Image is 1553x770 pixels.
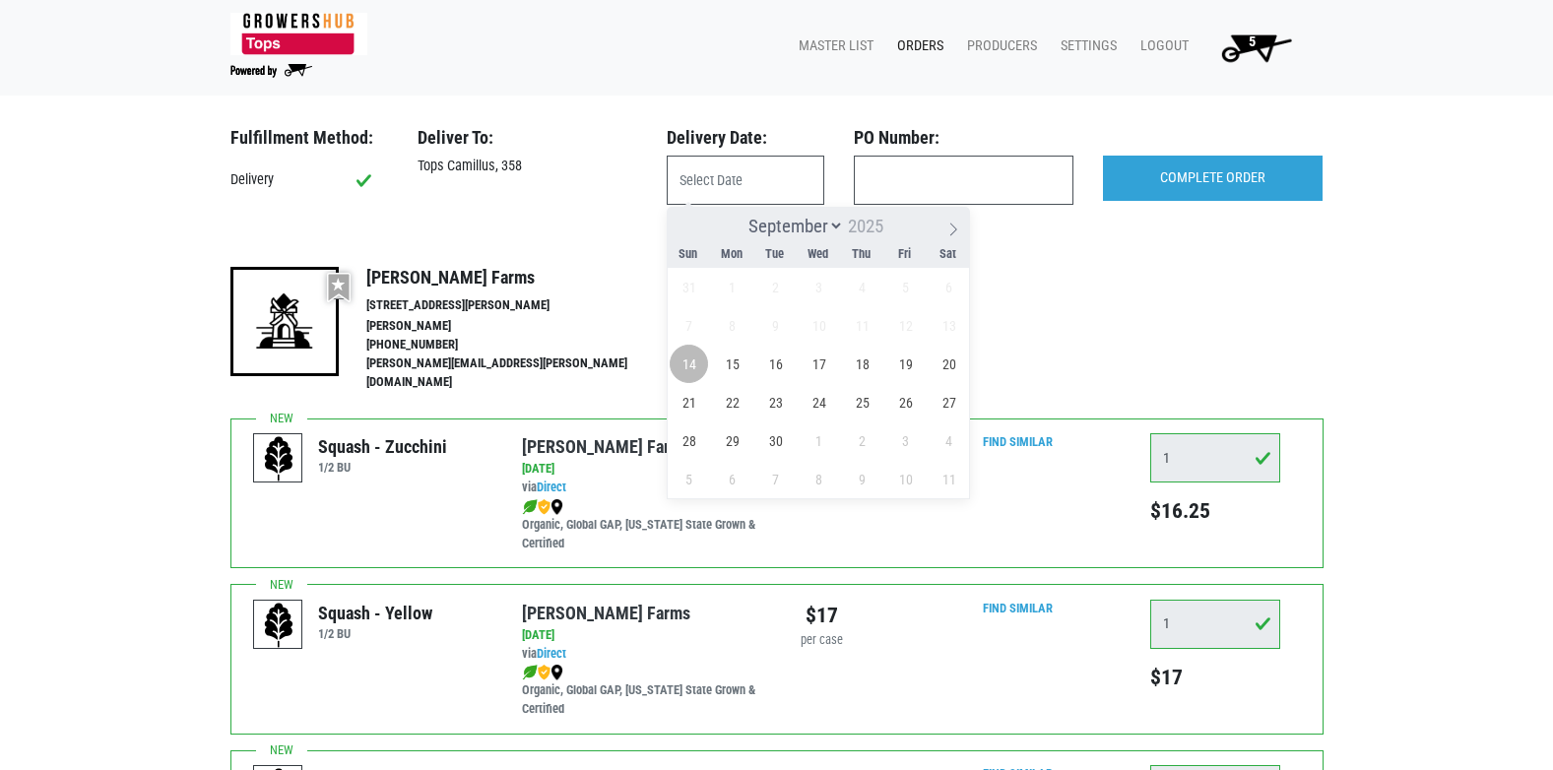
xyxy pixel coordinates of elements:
a: Orders [881,28,951,65]
select: Month [740,214,844,238]
span: September 28, 2025 [670,421,708,460]
a: Direct [537,646,566,661]
a: Logout [1125,28,1197,65]
span: September 21, 2025 [670,383,708,421]
input: COMPLETE ORDER [1103,156,1323,201]
span: October 4, 2025 [930,421,968,460]
span: September 9, 2025 [756,306,795,345]
div: per case [792,631,852,650]
img: leaf-e5c59151409436ccce96b2ca1b28e03c.png [522,499,538,515]
img: safety-e55c860ca8c00a9c171001a62a92dabd.png [538,665,550,680]
span: Sat [927,248,970,261]
a: Find Similar [983,434,1053,449]
input: Select Date [667,156,824,205]
img: map_marker-0e94453035b3232a4d21701695807de9.png [550,499,563,515]
div: via [522,479,761,497]
img: safety-e55c860ca8c00a9c171001a62a92dabd.png [538,499,550,515]
h3: Deliver To: [418,127,637,149]
h6: 1/2 BU [318,626,432,641]
span: September 10, 2025 [800,306,838,345]
span: September 30, 2025 [756,421,795,460]
span: September 15, 2025 [713,345,751,383]
span: September 17, 2025 [800,345,838,383]
span: Mon [710,248,753,261]
img: 279edf242af8f9d49a69d9d2afa010fb.png [230,13,367,55]
span: August 31, 2025 [670,268,708,306]
h5: $17 [1150,665,1280,690]
span: September 12, 2025 [886,306,925,345]
span: October 1, 2025 [800,421,838,460]
span: Fri [883,248,927,261]
img: placeholder-variety-43d6402dacf2d531de610a020419775a.svg [254,601,303,650]
span: October 8, 2025 [800,460,838,498]
h6: 1/2 BU [318,460,447,475]
a: Settings [1045,28,1125,65]
li: [PERSON_NAME] [366,317,670,336]
div: Squash - Yellow [318,600,432,626]
span: October 5, 2025 [670,460,708,498]
div: Organic, Global GAP, [US_STATE] State Grown & Certified [522,497,761,553]
a: Direct [537,480,566,494]
span: September 24, 2025 [800,383,838,421]
div: [DATE] [522,626,761,645]
span: October 3, 2025 [886,421,925,460]
span: September 27, 2025 [930,383,968,421]
a: [PERSON_NAME] Farms [522,603,690,623]
h3: PO Number: [854,127,1073,149]
span: October 7, 2025 [756,460,795,498]
img: Powered by Big Wheelbarrow [230,64,312,78]
div: Squash - Zucchini [318,433,447,460]
span: September 18, 2025 [843,345,881,383]
span: Thu [840,248,883,261]
img: Cart [1212,28,1300,67]
input: Qty [1150,433,1280,482]
span: Wed [797,248,840,261]
span: September 3, 2025 [800,268,838,306]
span: September 19, 2025 [886,345,925,383]
span: September 16, 2025 [756,345,795,383]
span: September 14, 2025 [670,345,708,383]
div: Organic, Global GAP, [US_STATE] State Grown & Certified [522,663,761,719]
h3: Delivery Date: [667,127,824,149]
span: Tue [753,248,797,261]
span: September 8, 2025 [713,306,751,345]
a: Master List [783,28,881,65]
span: September 25, 2025 [843,383,881,421]
h4: [PERSON_NAME] Farms [366,267,670,289]
span: October 11, 2025 [930,460,968,498]
span: September 13, 2025 [930,306,968,345]
a: Producers [951,28,1045,65]
span: September 20, 2025 [930,345,968,383]
span: October 2, 2025 [843,421,881,460]
span: September 2, 2025 [756,268,795,306]
div: [DATE] [522,460,761,479]
span: September 5, 2025 [886,268,925,306]
a: [PERSON_NAME] Farms [522,436,690,457]
input: Qty [1150,600,1280,649]
li: [PERSON_NAME][EMAIL_ADDRESS][PERSON_NAME][DOMAIN_NAME] [366,354,670,392]
span: 5 [1249,33,1256,50]
img: placeholder-variety-43d6402dacf2d531de610a020419775a.svg [254,434,303,483]
span: September 7, 2025 [670,306,708,345]
span: September 4, 2025 [843,268,881,306]
a: 5 [1197,28,1308,67]
img: leaf-e5c59151409436ccce96b2ca1b28e03c.png [522,665,538,680]
div: $17 [792,600,852,631]
img: map_marker-0e94453035b3232a4d21701695807de9.png [550,665,563,680]
div: via [522,645,761,664]
span: October 6, 2025 [713,460,751,498]
span: September 6, 2025 [930,268,968,306]
span: September 23, 2025 [756,383,795,421]
li: [STREET_ADDRESS][PERSON_NAME] [366,296,670,315]
span: September 11, 2025 [843,306,881,345]
span: October 9, 2025 [843,460,881,498]
span: September 29, 2025 [713,421,751,460]
h5: $16.25 [1150,498,1280,524]
h3: Fulfillment Method: [230,127,388,149]
img: 19-7441ae2ccb79c876ff41c34f3bd0da69.png [230,267,339,375]
span: September 22, 2025 [713,383,751,421]
span: October 10, 2025 [886,460,925,498]
a: Find Similar [983,601,1053,615]
span: September 1, 2025 [713,268,751,306]
div: Tops Camillus, 358 [403,156,652,177]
